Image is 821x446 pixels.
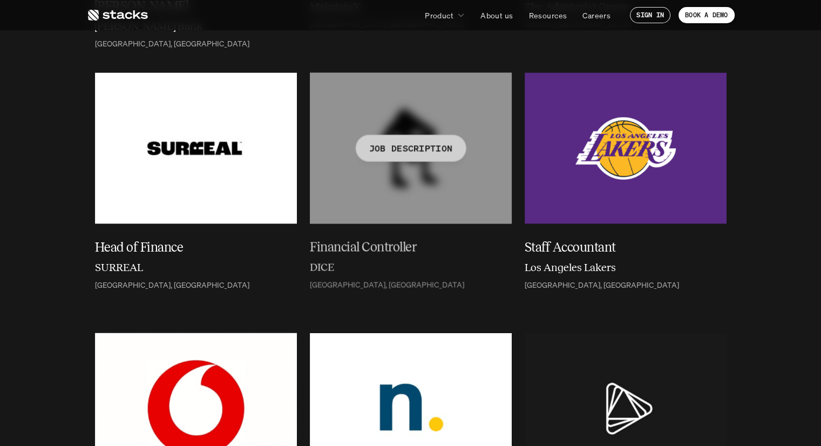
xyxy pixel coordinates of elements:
[525,259,727,278] a: Los Angeles Lakers
[369,140,452,156] p: JOB DESCRIPTION
[525,259,616,275] h6: Los Angeles Lakers
[525,280,727,289] a: [GEOGRAPHIC_DATA], [GEOGRAPHIC_DATA]
[95,259,143,275] h6: SURREAL
[310,259,334,275] h6: DICE
[525,280,679,289] p: [GEOGRAPHIC_DATA], [GEOGRAPHIC_DATA]
[685,11,728,19] p: BOOK A DEMO
[310,237,499,256] h5: Financial Controller
[95,237,297,256] a: Head of Finance
[95,237,284,256] h5: Head of Finance
[425,10,453,21] p: Product
[310,280,512,289] a: [GEOGRAPHIC_DATA], [GEOGRAPHIC_DATA]
[95,280,249,289] p: [GEOGRAPHIC_DATA], [GEOGRAPHIC_DATA]
[95,259,297,278] a: SURREAL
[630,7,670,23] a: SIGN IN
[525,237,714,256] h5: Staff Accountant
[528,10,567,21] p: Resources
[95,39,297,49] a: [GEOGRAPHIC_DATA], [GEOGRAPHIC_DATA]
[95,39,249,49] p: [GEOGRAPHIC_DATA], [GEOGRAPHIC_DATA]
[480,10,513,21] p: About us
[525,237,727,256] a: Staff Accountant
[310,280,464,289] p: [GEOGRAPHIC_DATA], [GEOGRAPHIC_DATA]
[678,7,735,23] a: BOOK A DEMO
[582,10,610,21] p: Careers
[522,5,573,25] a: Resources
[636,11,664,19] p: SIGN IN
[95,280,297,289] a: [GEOGRAPHIC_DATA], [GEOGRAPHIC_DATA]
[576,5,617,25] a: Careers
[310,72,512,224] a: JOB DESCRIPTION
[310,237,512,256] a: Financial Controller
[310,259,512,278] a: DICE
[474,5,519,25] a: About us
[162,49,208,57] a: Privacy Policy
